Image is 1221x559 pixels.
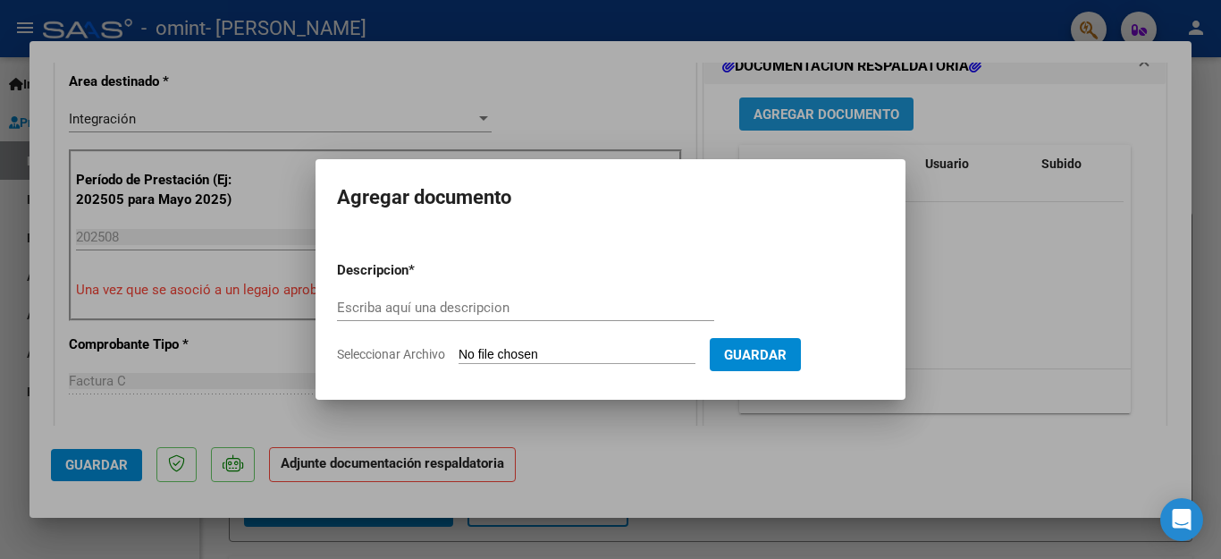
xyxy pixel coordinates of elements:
p: Descripcion [337,260,501,281]
h2: Agregar documento [337,181,884,215]
button: Guardar [710,338,801,371]
div: Open Intercom Messenger [1160,498,1203,541]
span: Seleccionar Archivo [337,347,445,361]
span: Guardar [724,347,787,363]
